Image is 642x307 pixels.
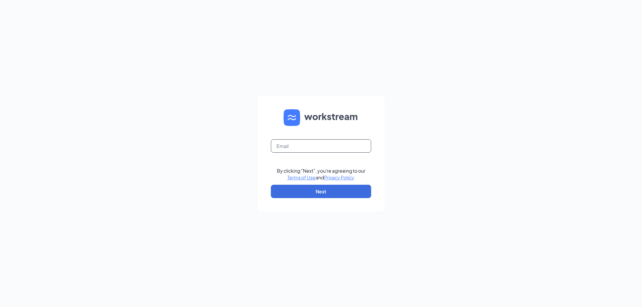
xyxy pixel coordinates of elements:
a: Terms of Use [287,174,316,180]
img: WS logo and Workstream text [284,109,358,126]
a: Privacy Policy [324,174,354,180]
input: Email [271,139,371,153]
div: By clicking "Next", you're agreeing to our and . [277,167,365,181]
button: Next [271,185,371,198]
